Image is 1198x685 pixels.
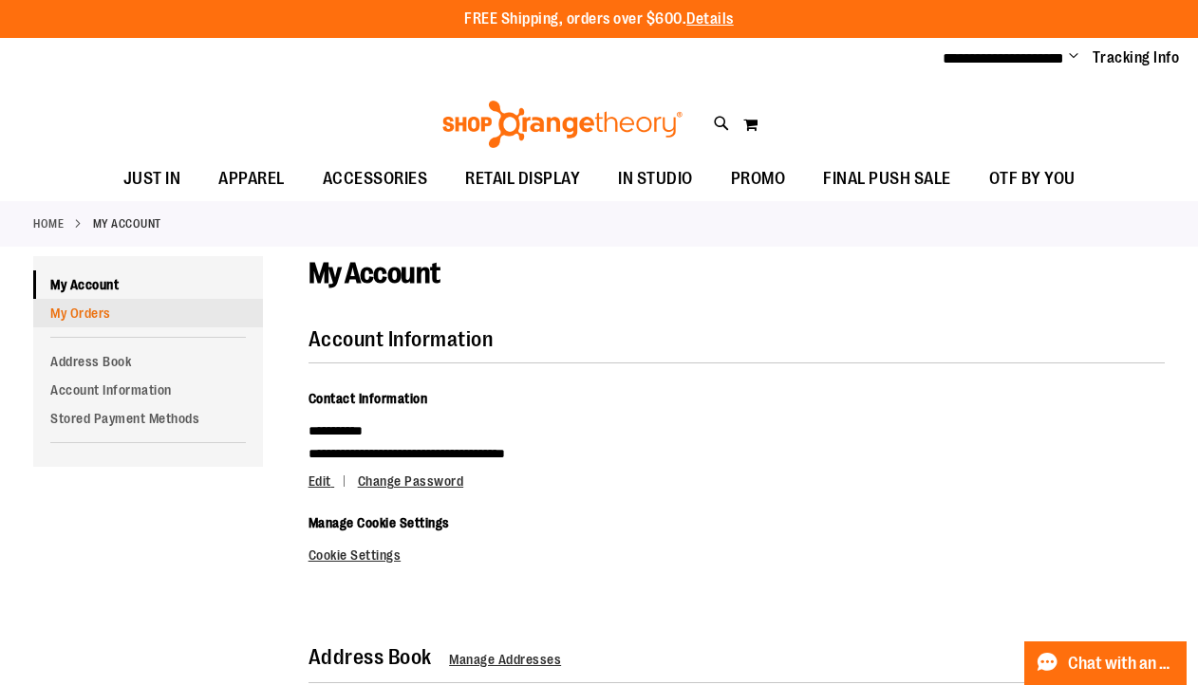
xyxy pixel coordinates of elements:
p: FREE Shipping, orders over $600. [464,9,734,30]
span: OTF BY YOU [989,157,1076,200]
a: APPAREL [199,157,304,201]
a: PROMO [712,157,805,201]
span: Contact Information [309,391,428,406]
a: Cookie Settings [309,547,402,563]
a: OTF BY YOU [970,157,1095,201]
a: Change Password [358,473,464,489]
button: Chat with an Expert [1024,641,1188,685]
a: My Orders [33,299,263,327]
a: Stored Payment Methods [33,404,263,433]
a: FINAL PUSH SALE [804,157,970,201]
a: Tracking Info [1093,47,1180,68]
span: JUST IN [123,157,181,200]
a: JUST IN [104,157,200,201]
a: Address Book [33,347,263,376]
a: RETAIL DISPLAY [446,157,599,201]
a: Details [686,10,734,28]
a: IN STUDIO [599,157,712,201]
span: APPAREL [218,157,285,200]
span: IN STUDIO [618,157,693,200]
span: My Account [309,257,440,289]
a: Account Information [33,376,263,404]
span: PROMO [731,157,786,200]
button: Account menu [1069,48,1078,67]
a: Manage Addresses [449,652,561,667]
span: ACCESSORIES [323,157,428,200]
strong: Address Book [309,645,432,669]
a: My Account [33,270,263,299]
a: Home [33,215,64,232]
a: Edit [309,473,355,489]
span: Manage Cookie Settings [309,515,450,530]
a: ACCESSORIES [304,157,447,201]
span: FINAL PUSH SALE [823,157,951,200]
span: RETAIL DISPLAY [465,157,580,200]
span: Edit [309,473,331,489]
strong: My Account [93,215,161,232]
strong: Account Information [309,327,494,351]
img: Shop Orangetheory [440,101,685,148]
span: Chat with an Expert [1068,655,1175,673]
